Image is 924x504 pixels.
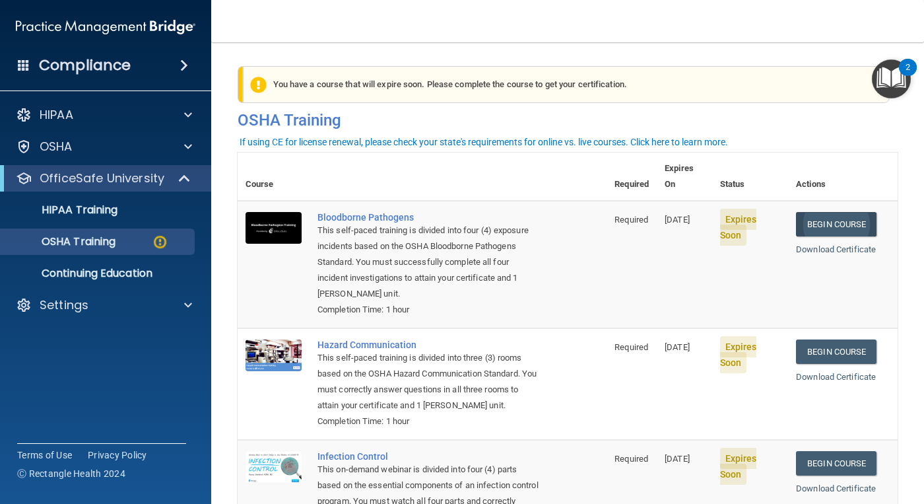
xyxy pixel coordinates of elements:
a: Download Certificate [796,244,876,254]
th: Status [712,153,789,201]
div: If using CE for license renewal, please check your state's requirements for online vs. live cours... [240,137,728,147]
a: Begin Course [796,340,876,364]
a: Begin Course [796,451,876,476]
img: warning-circle.0cc9ac19.png [152,234,168,250]
p: OfficeSafe University [40,170,164,186]
div: 2 [906,67,910,85]
span: [DATE] [665,342,690,352]
span: [DATE] [665,454,690,464]
a: Terms of Use [17,449,72,462]
div: This self-paced training is divided into four (4) exposure incidents based on the OSHA Bloodborne... [317,223,541,302]
th: Actions [788,153,898,201]
button: Open Resource Center, 2 new notifications [872,59,911,98]
a: Download Certificate [796,484,876,493]
div: Completion Time: 1 hour [317,302,541,318]
a: OfficeSafe University [16,170,191,186]
a: OSHA [16,139,192,155]
p: OSHA Training [9,235,115,248]
span: Required [614,342,648,352]
h4: OSHA Training [238,111,898,129]
iframe: Drift Widget Chat Controller [696,410,908,463]
span: Ⓒ Rectangle Health 2024 [17,467,125,480]
button: If using CE for license renewal, please check your state's requirements for online vs. live cours... [238,135,730,149]
div: You have a course that will expire soon. Please complete the course to get your certification. [243,66,890,103]
p: HIPAA [40,107,73,123]
p: OSHA [40,139,73,155]
p: Continuing Education [9,267,189,280]
div: Completion Time: 1 hour [317,414,541,429]
span: Required [614,215,648,225]
a: Privacy Policy [88,449,147,462]
span: Expires Soon [720,448,757,485]
span: [DATE] [665,215,690,225]
th: Course [238,153,310,201]
th: Expires On [657,153,712,201]
a: Infection Control [317,451,541,462]
h4: Compliance [39,56,131,75]
span: Expires Soon [720,336,757,373]
span: Expires Soon [720,209,757,246]
th: Required [607,153,657,201]
img: exclamation-circle-solid-warning.7ed2984d.png [250,77,267,93]
img: PMB logo [16,14,195,40]
p: Settings [40,297,88,313]
div: This self-paced training is divided into three (3) rooms based on the OSHA Hazard Communication S... [317,350,541,414]
a: Begin Course [796,212,876,236]
p: HIPAA Training [9,203,117,217]
a: Settings [16,297,192,313]
a: Download Certificate [796,372,876,382]
a: Bloodborne Pathogens [317,212,541,223]
a: HIPAA [16,107,192,123]
a: Hazard Communication [317,340,541,350]
span: Required [614,454,648,464]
